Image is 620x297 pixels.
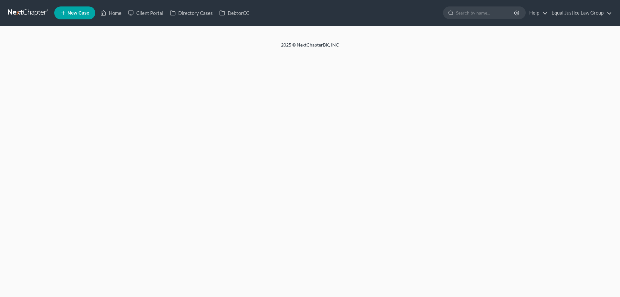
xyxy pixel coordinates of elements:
a: Equal Justice Law Group [548,7,612,19]
div: 2025 © NextChapterBK, INC [126,42,494,53]
a: Client Portal [125,7,167,19]
span: New Case [67,11,89,16]
a: Directory Cases [167,7,216,19]
a: DebtorCC [216,7,253,19]
a: Home [97,7,125,19]
input: Search by name... [456,7,515,19]
a: Help [526,7,548,19]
